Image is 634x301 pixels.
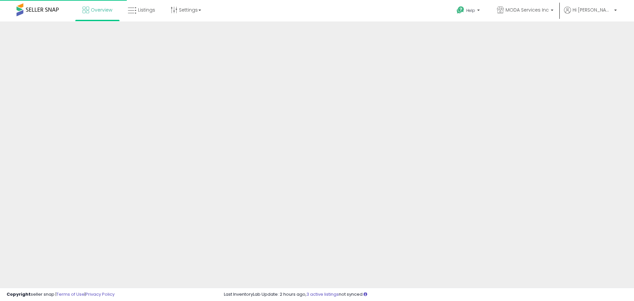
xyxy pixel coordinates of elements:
[138,7,155,13] span: Listings
[506,7,549,13] span: MODA Services Inc
[91,7,112,13] span: Overview
[573,7,612,13] span: Hi [PERSON_NAME]
[451,1,486,21] a: Help
[466,8,475,13] span: Help
[306,291,339,297] a: 3 active listings
[364,292,367,296] i: Click here to read more about un-synced listings.
[224,291,627,298] div: Last InventoryLab Update: 2 hours ago, not synced.
[7,291,31,297] strong: Copyright
[7,291,115,298] div: seller snap | |
[86,291,115,297] a: Privacy Policy
[56,291,85,297] a: Terms of Use
[456,6,465,14] i: Get Help
[564,7,617,21] a: Hi [PERSON_NAME]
